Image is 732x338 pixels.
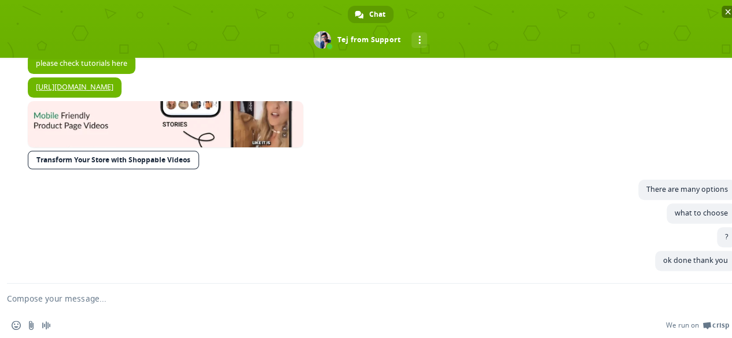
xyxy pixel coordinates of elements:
[27,321,36,330] span: Send a file
[675,208,728,218] span: what to choose
[36,82,113,92] a: [URL][DOMAIN_NAME]
[36,58,127,68] span: please check tutorials here
[725,232,728,242] span: ?
[666,321,729,330] a: We run onCrisp
[348,6,393,23] a: Chat
[7,284,706,313] textarea: Compose your message...
[28,151,199,169] a: Transform Your Store with Shoppable Videos
[712,321,729,330] span: Crisp
[666,321,699,330] span: We run on
[646,184,728,194] span: There are many options
[369,6,385,23] span: Chat
[663,255,728,265] span: ok done thank you
[12,321,21,330] span: Insert an emoji
[42,321,51,330] span: Audio message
